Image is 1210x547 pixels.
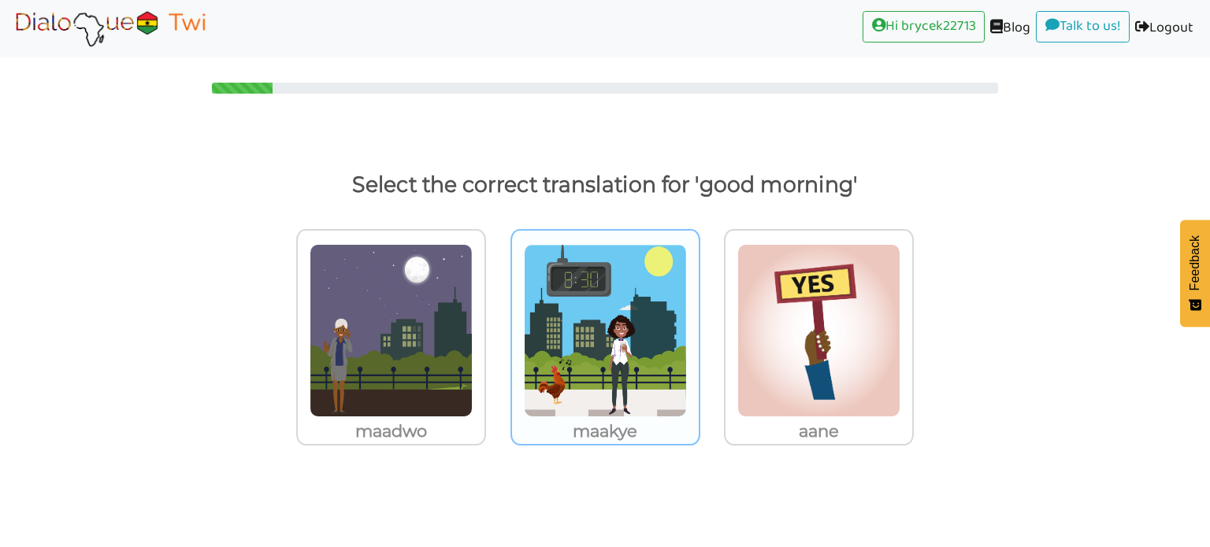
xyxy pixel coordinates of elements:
img: mema_wo_adwo.png [310,244,473,417]
img: Select Course Page [11,9,210,48]
p: Select the correct translation for 'good morning' [30,166,1179,204]
p: aane [726,417,912,445]
a: Blog [985,11,1036,46]
a: Logout [1130,11,1199,46]
a: Talk to us! [1036,11,1130,43]
button: Feedback - Show survey [1180,220,1210,327]
img: aane.png [737,244,900,417]
p: maadwo [298,417,484,445]
a: Hi brycek22713 [863,11,985,43]
span: Feedback [1188,235,1202,290]
img: mema_wo_akye.png [524,244,687,417]
p: maakye [512,417,699,445]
